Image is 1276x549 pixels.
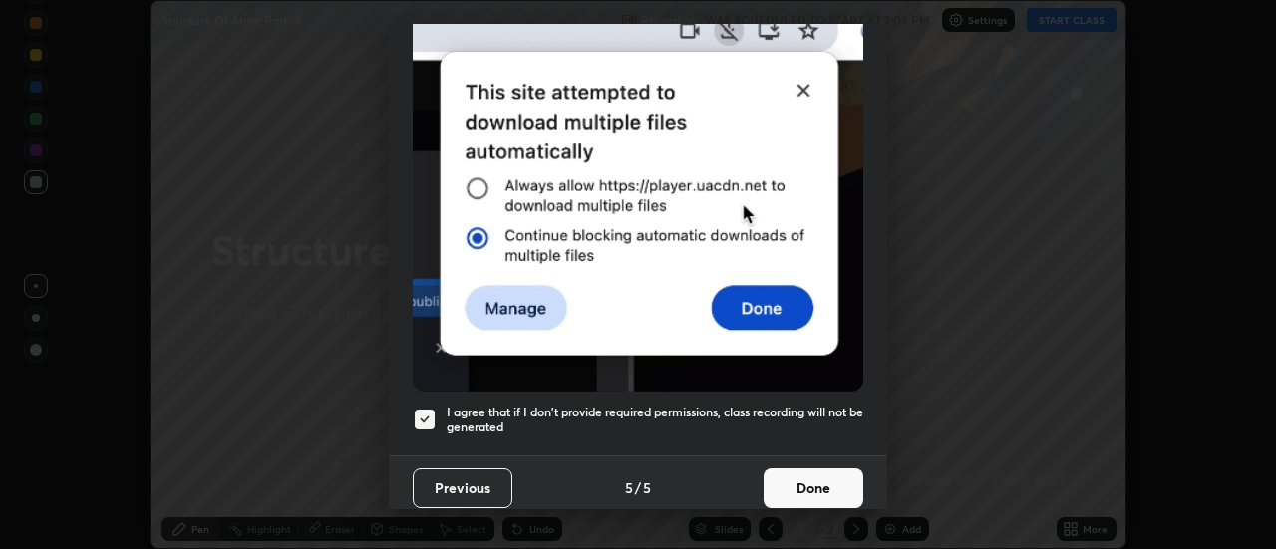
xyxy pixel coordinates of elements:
h4: / [635,477,641,498]
button: Done [764,468,863,508]
h5: I agree that if I don't provide required permissions, class recording will not be generated [447,405,863,435]
button: Previous [413,468,512,508]
h4: 5 [625,477,633,498]
h4: 5 [643,477,651,498]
